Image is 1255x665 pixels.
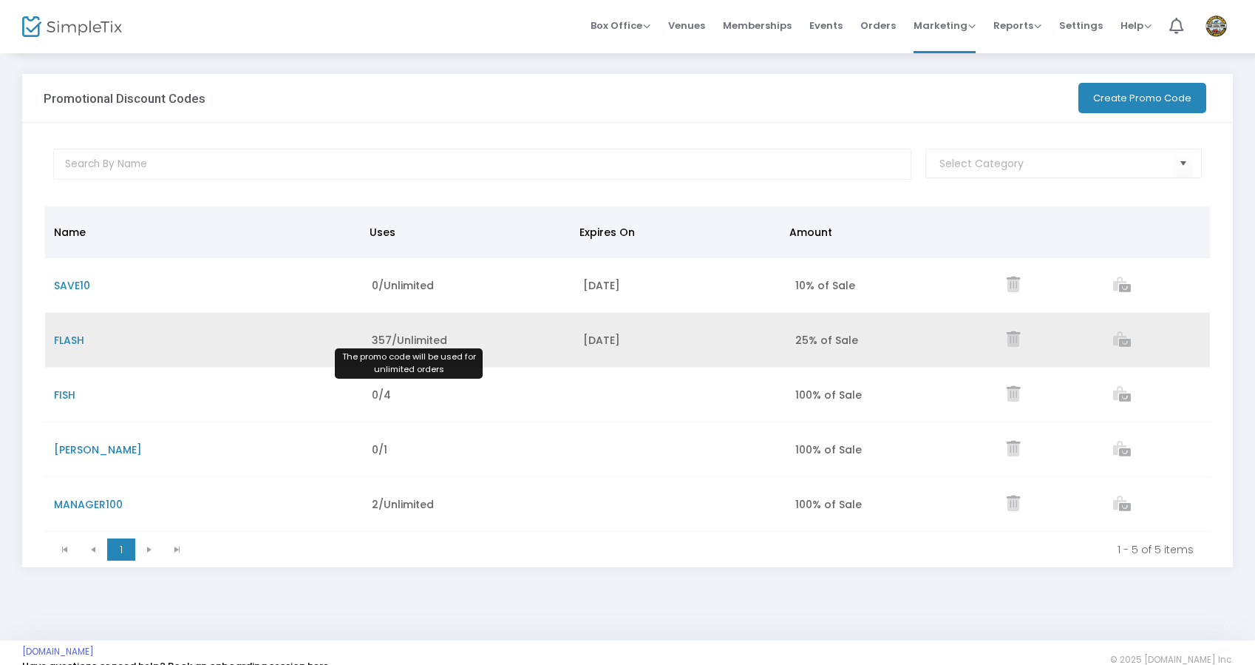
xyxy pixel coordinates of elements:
span: Settings [1059,7,1103,44]
span: Venues [668,7,705,44]
a: View list of orders which used this promo code. [1113,388,1131,403]
span: Memberships [723,7,792,44]
div: Data table [45,206,1210,532]
span: 0/1 [372,442,387,457]
span: FISH [54,388,75,402]
span: 2/Unlimited [372,497,434,512]
button: Select [1173,149,1194,179]
span: 0/4 [372,388,391,402]
span: Box Office [591,18,650,33]
span: 100% of Sale [795,497,862,512]
a: View list of orders which used this promo code. [1113,334,1131,348]
a: View list of orders which used this promo code. [1113,443,1131,458]
div: The promo code will be used for unlimited orders [335,348,483,379]
a: [DOMAIN_NAME] [22,646,94,658]
input: Search By Name [53,149,911,180]
span: SAVE10 [54,278,90,293]
span: 10% of Sale [795,278,855,293]
div: [DATE] [583,278,778,293]
span: [PERSON_NAME] [54,442,142,457]
span: Orders [860,7,896,44]
span: 100% of Sale [795,388,862,402]
span: Name [54,225,86,240]
span: Page 1 [107,539,135,561]
a: View list of orders which used this promo code. [1113,279,1131,294]
span: Amount [789,225,832,240]
span: 25% of Sale [795,333,858,348]
span: 357/Unlimited [372,333,447,348]
h3: Promotional Discount Codes [44,91,205,106]
div: [DATE] [583,333,778,348]
button: Create Promo Code [1078,83,1206,113]
a: View list of orders which used this promo code. [1113,498,1131,513]
span: Events [809,7,843,44]
span: Uses [370,225,395,240]
span: Marketing [914,18,976,33]
kendo-pager-info: 1 - 5 of 5 items [202,542,1194,557]
span: FLASH [54,333,84,348]
span: MANAGER100 [54,497,123,512]
span: Reports [993,18,1041,33]
span: 100% of Sale [795,442,862,457]
span: Help [1120,18,1152,33]
input: Select Category [939,156,1173,172]
span: Expires On [579,225,635,240]
span: 0/Unlimited [372,278,434,293]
